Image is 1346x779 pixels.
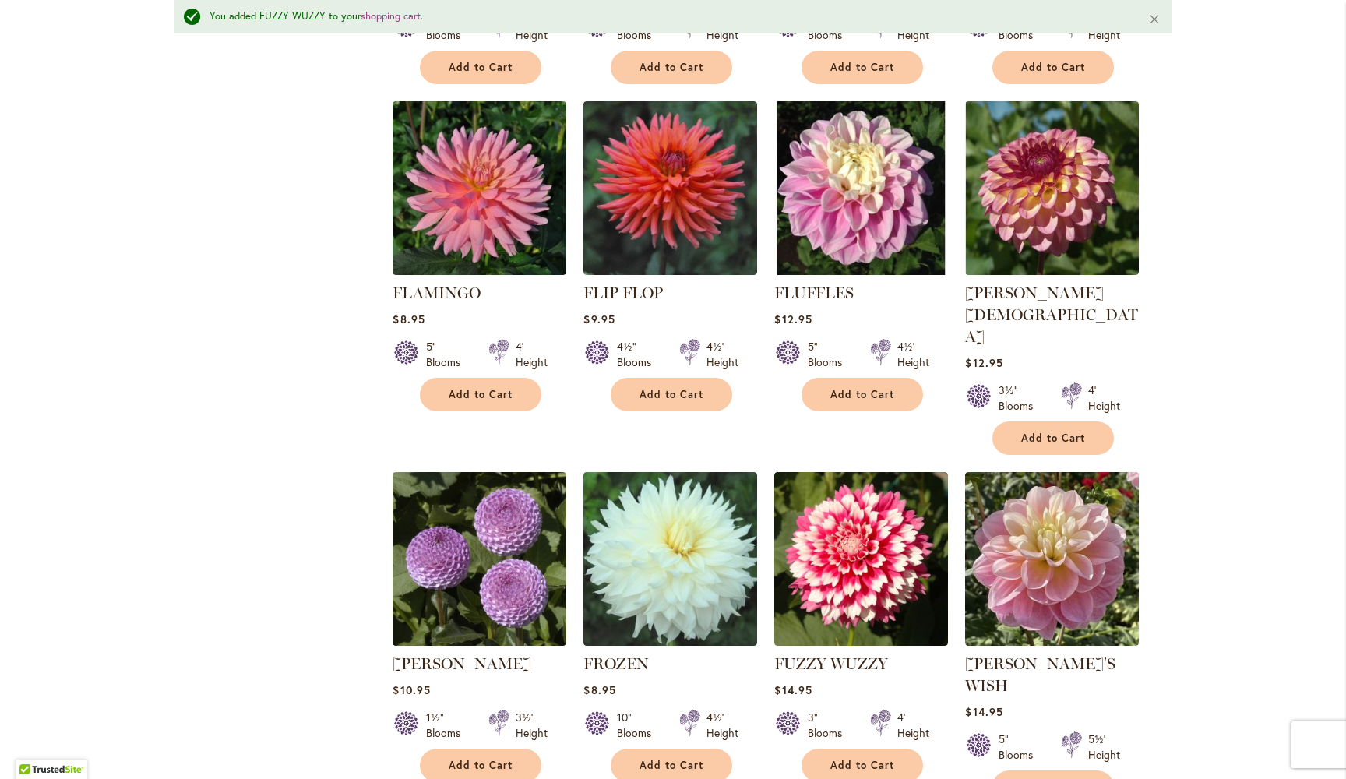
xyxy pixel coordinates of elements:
a: [PERSON_NAME]'S WISH [965,654,1115,695]
button: Add to Cart [992,421,1114,455]
span: Add to Cart [640,61,703,74]
div: 3" Blooms [808,710,851,741]
span: Add to Cart [640,759,703,772]
span: $8.95 [583,682,615,697]
a: [PERSON_NAME] [393,654,531,673]
a: FUZZY WUZZY [774,634,948,649]
a: FLIP FLOP [583,284,663,302]
a: FRANK HOLMES [393,634,566,649]
img: Foxy Lady [965,101,1139,275]
img: FUZZY WUZZY [774,472,948,646]
div: 4' Height [516,339,548,370]
div: 4½' Height [706,710,738,741]
span: $9.95 [583,312,615,326]
button: Add to Cart [611,378,732,411]
div: 4' Height [1088,382,1120,414]
span: Add to Cart [640,388,703,401]
a: Foxy Lady [965,263,1139,278]
span: Add to Cart [830,61,894,74]
button: Add to Cart [611,51,732,84]
a: FLUFFLES [774,263,948,278]
button: Add to Cart [420,51,541,84]
div: 3½" Blooms [999,382,1042,414]
img: FLUFFLES [774,101,948,275]
span: Add to Cart [449,61,513,74]
a: FUZZY WUZZY [774,654,888,673]
div: 4' Height [897,710,929,741]
button: Add to Cart [802,51,923,84]
div: 5" Blooms [999,731,1042,763]
div: 10" Blooms [617,710,661,741]
a: FROZEN [583,654,649,673]
span: $14.95 [965,704,1002,719]
img: FLIP FLOP [583,101,757,275]
div: 1½" Blooms [426,710,470,741]
a: FLUFFLES [774,284,854,302]
div: 5½' Height [1088,731,1120,763]
span: Add to Cart [1021,61,1085,74]
span: $10.95 [393,682,430,697]
span: Add to Cart [830,759,894,772]
span: $14.95 [774,682,812,697]
a: FLAMINGO [393,263,566,278]
span: Add to Cart [449,388,513,401]
div: 4½' Height [706,339,738,370]
a: [PERSON_NAME][DEMOGRAPHIC_DATA] [965,284,1138,346]
button: Add to Cart [802,378,923,411]
div: 5" Blooms [426,339,470,370]
div: 3½' Height [516,710,548,741]
span: Add to Cart [830,388,894,401]
img: FRANK HOLMES [393,472,566,646]
div: You added FUZZY WUZZY to your . [210,9,1125,24]
button: Add to Cart [992,51,1114,84]
img: Gabbie's Wish [965,472,1139,646]
a: FLIP FLOP [583,263,757,278]
div: 4½' Height [897,339,929,370]
button: Add to Cart [420,378,541,411]
img: Frozen [583,472,757,646]
a: shopping cart [361,9,421,23]
span: $12.95 [774,312,812,326]
span: $12.95 [965,355,1002,370]
a: Gabbie's Wish [965,634,1139,649]
div: 5" Blooms [808,339,851,370]
span: $8.95 [393,312,425,326]
span: Add to Cart [1021,432,1085,445]
div: 4½" Blooms [617,339,661,370]
span: Add to Cart [449,759,513,772]
a: FLAMINGO [393,284,481,302]
img: FLAMINGO [393,101,566,275]
iframe: Launch Accessibility Center [12,724,55,767]
a: Frozen [583,634,757,649]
